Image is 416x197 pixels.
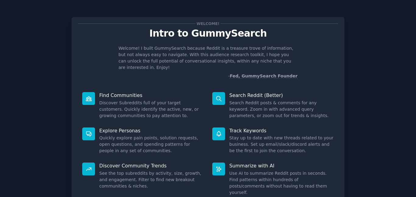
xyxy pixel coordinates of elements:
dd: Quickly explore pain points, solution requests, open questions, and spending patterns for people ... [99,135,204,154]
p: Track Keywords [229,127,334,134]
div: - [228,73,298,79]
dd: Discover Subreddits full of your target customers. Quickly identify the active, new, or growing c... [99,100,204,119]
dd: Use AI to summarize Reddit posts in seconds. Find patterns within hundreds of posts/comments with... [229,170,334,196]
p: Summarize with AI [229,163,334,169]
p: Discover Community Trends [99,163,204,169]
span: Welcome! [196,20,220,27]
p: Intro to GummySearch [78,28,338,39]
dd: Stay up to date with new threads related to your business. Set up email/slack/discord alerts and ... [229,135,334,154]
dd: Search Reddit posts & comments for any keyword. Zoom in with advanced query parameters, or zoom o... [229,100,334,119]
dd: See the top subreddits by activity, size, growth, and engagement. Filter to find new breakout com... [99,170,204,189]
p: Search Reddit (Better) [229,92,334,99]
p: Find Communities [99,92,204,99]
a: Fed, GummySearch Founder [230,73,298,79]
p: Welcome! I built GummySearch because Reddit is a treasure trove of information, but not always ea... [118,45,298,71]
p: Explore Personas [99,127,204,134]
